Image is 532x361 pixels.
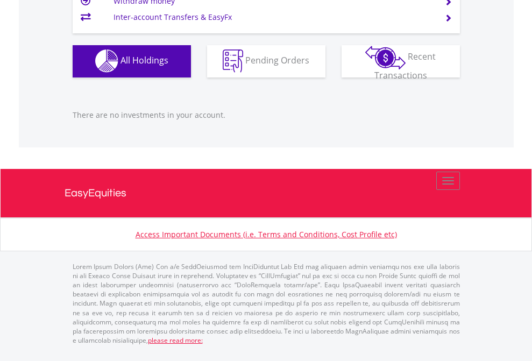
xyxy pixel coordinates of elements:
span: Pending Orders [245,54,309,66]
a: EasyEquities [65,169,468,217]
img: pending_instructions-wht.png [223,49,243,73]
p: There are no investments in your account. [73,110,460,121]
span: All Holdings [120,54,168,66]
button: Recent Transactions [342,45,460,77]
img: holdings-wht.png [95,49,118,73]
span: Recent Transactions [374,51,436,81]
td: Inter-account Transfers & EasyFx [114,9,431,25]
a: Access Important Documents (i.e. Terms and Conditions, Cost Profile etc) [136,229,397,239]
p: Lorem Ipsum Dolors (Ame) Con a/e SeddOeiusmod tem InciDiduntut Lab Etd mag aliquaen admin veniamq... [73,262,460,345]
a: please read more: [148,336,203,345]
img: transactions-zar-wht.png [365,46,406,69]
button: Pending Orders [207,45,325,77]
button: All Holdings [73,45,191,77]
